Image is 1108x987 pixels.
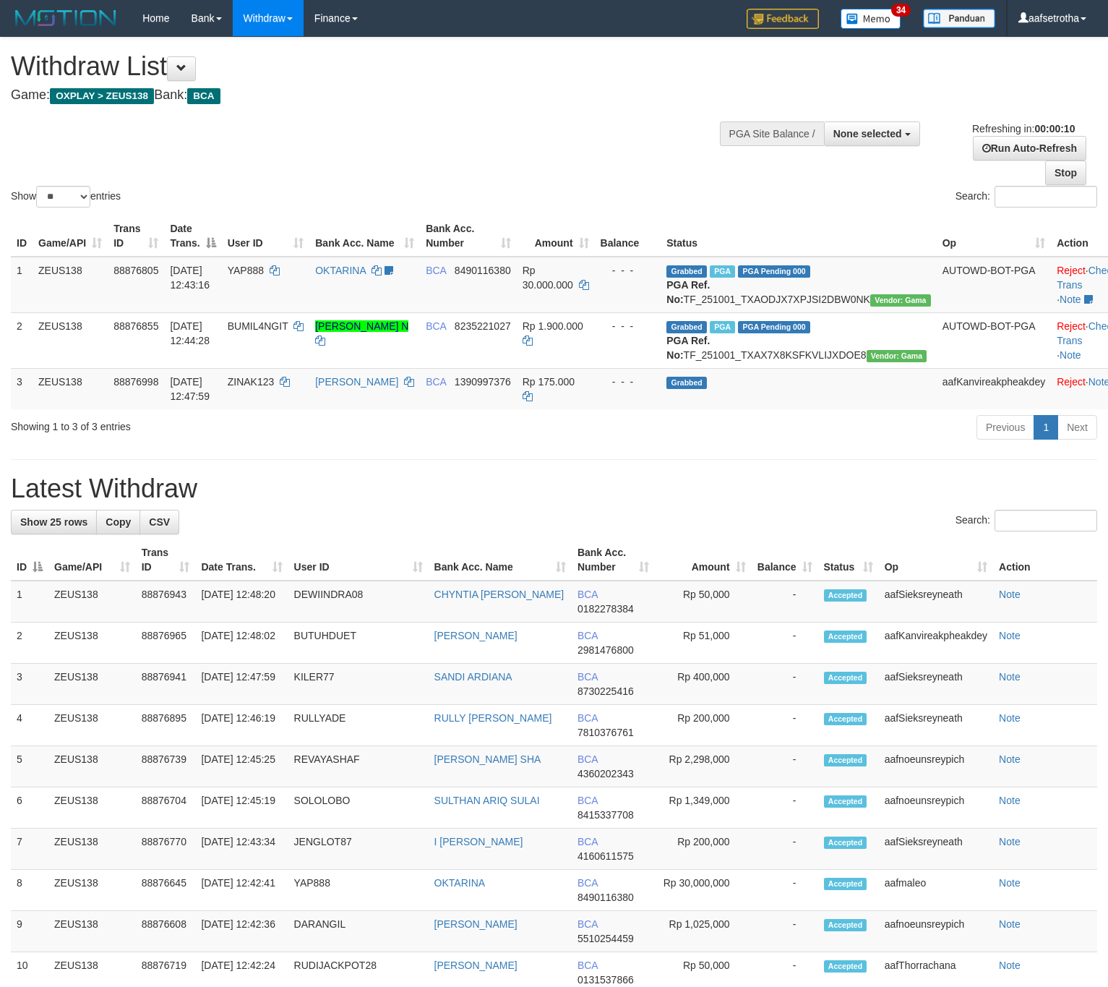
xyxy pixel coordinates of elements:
b: PGA Ref. No: [666,335,710,361]
a: OKTARINA [434,877,486,889]
img: MOTION_logo.png [11,7,121,29]
td: Rp 1,349,000 [655,787,751,829]
img: panduan.png [923,9,995,28]
td: [DATE] 12:46:19 [195,705,288,746]
td: aafKanvireakpheakdey [879,623,993,664]
td: 88876965 [136,623,196,664]
th: Bank Acc. Number: activate to sort column ascending [572,539,655,581]
th: Balance [595,215,661,257]
td: 5 [11,746,48,787]
td: Rp 1,025,000 [655,911,751,952]
th: Date Trans.: activate to sort column descending [164,215,221,257]
td: ZEUS138 [48,664,136,705]
span: Rp 30.000.000 [523,265,573,291]
span: 34 [891,4,911,17]
td: AUTOWD-BOT-PGA [937,312,1051,368]
span: 88876855 [113,320,158,332]
th: Date Trans.: activate to sort column ascending [195,539,288,581]
label: Search: [955,510,1097,531]
a: Copy [96,510,140,534]
td: ZEUS138 [33,368,108,409]
span: 88876805 [113,265,158,276]
td: [DATE] 12:47:59 [195,664,288,705]
td: aafSieksreyneath [879,581,993,623]
span: Accepted [824,713,867,725]
td: 1 [11,257,33,313]
td: 88876895 [136,705,196,746]
span: Accepted [824,672,867,684]
td: [DATE] 12:45:19 [195,787,288,829]
td: REVAYASHAF [288,746,429,787]
span: [DATE] 12:47:59 [170,376,210,402]
span: BCA [577,877,598,889]
a: Reject [1057,265,1086,276]
td: YAP888 [288,870,429,911]
a: Previous [976,415,1034,440]
a: Note [999,589,1021,600]
span: Marked by aafnoeunsreypich [710,321,735,333]
td: Rp 51,000 [655,623,751,664]
td: AUTOWD-BOT-PGA [937,257,1051,313]
td: Rp 400,000 [655,664,751,705]
td: 88876704 [136,787,196,829]
h1: Withdraw List [11,52,724,81]
h1: Latest Withdraw [11,474,1097,503]
a: Note [999,630,1021,641]
td: [DATE] 12:42:36 [195,911,288,952]
td: 88876943 [136,581,196,623]
td: - [752,705,818,746]
img: Button%20Memo.svg [841,9,901,29]
a: SULTHAN ARIQ SULAI [434,795,540,806]
a: CHYNTIA [PERSON_NAME] [434,589,564,600]
span: None selected [833,128,902,140]
span: Accepted [824,754,867,766]
td: 6 [11,787,48,829]
span: Copy 8415337708 to clipboard [577,809,634,821]
td: 1 [11,581,48,623]
td: Rp 200,000 [655,705,751,746]
td: Rp 50,000 [655,581,751,623]
span: Copy 0131537866 to clipboard [577,974,634,986]
td: aafSieksreyneath [879,705,993,746]
th: Trans ID: activate to sort column ascending [136,539,196,581]
span: Copy 4160611575 to clipboard [577,850,634,862]
td: KILER77 [288,664,429,705]
span: Marked by aafmaleo [710,265,735,278]
td: aafSieksreyneath [879,664,993,705]
span: Accepted [824,795,867,808]
span: Copy 7810376761 to clipboard [577,727,634,738]
th: Status: activate to sort column ascending [818,539,879,581]
td: aafnoeunsreypich [879,746,993,787]
span: Rp 175.000 [523,376,575,388]
span: BCA [577,589,598,600]
th: Bank Acc. Name: activate to sort column ascending [309,215,420,257]
td: 88876770 [136,829,196,870]
th: Op: activate to sort column ascending [879,539,993,581]
a: Note [999,836,1021,847]
td: ZEUS138 [48,911,136,952]
span: Grabbed [666,377,707,389]
a: Note [999,960,1021,971]
span: [DATE] 12:43:16 [170,265,210,291]
td: 8 [11,870,48,911]
span: BCA [577,630,598,641]
td: 7 [11,829,48,870]
span: Vendor URL: https://trx31.1velocity.biz [870,294,931,307]
td: TF_251001_TXAX7X8KSFKVLIJXDOE8 [661,312,936,368]
td: ZEUS138 [48,705,136,746]
td: ZEUS138 [33,312,108,368]
div: - - - [601,319,656,333]
th: Status [661,215,936,257]
span: BCA [577,795,598,806]
span: BCA [426,265,446,276]
span: BCA [577,753,598,765]
span: Grabbed [666,321,707,333]
td: aafKanvireakpheakdey [937,368,1051,409]
span: BCA [426,376,446,388]
td: 88876608 [136,911,196,952]
th: Game/API: activate to sort column ascending [48,539,136,581]
td: ZEUS138 [48,581,136,623]
td: 3 [11,368,33,409]
td: JENGLOT87 [288,829,429,870]
td: - [752,746,818,787]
